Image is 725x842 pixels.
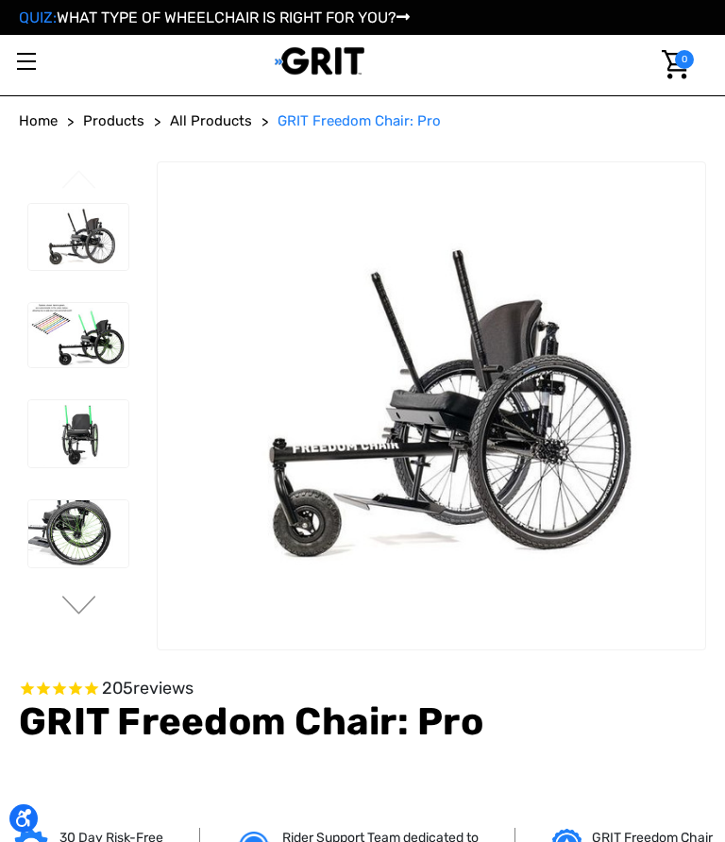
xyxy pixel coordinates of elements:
[83,112,144,129] span: Products
[102,678,194,699] span: 205 reviews
[83,110,144,132] a: Products
[278,112,441,129] span: GRIT Freedom Chair: Pro
[170,110,252,132] a: All Products
[28,500,128,567] img: GRIT Freedom Chair Pro: close up side view of Pro off road wheelchair model highlighting custom c...
[28,303,128,367] img: GRIT Freedom Chair Pro: side view of Pro model with green lever wraps and spokes on Spinergy whee...
[278,110,441,132] a: GRIT Freedom Chair: Pro
[19,8,410,26] a: QUIZ:WHAT TYPE OF WHEELCHAIR IS RIGHT FOR YOU?
[17,60,36,62] span: Toggle menu
[19,8,57,26] span: QUIZ:
[650,35,694,94] a: Cart with 0 items
[59,170,99,193] button: Go to slide 3 of 3
[170,112,252,129] span: All Products
[19,110,58,132] a: Home
[19,110,706,132] nav: Breadcrumb
[675,50,694,69] span: 0
[19,699,706,745] h1: GRIT Freedom Chair: Pro
[133,678,194,699] span: reviews
[59,596,99,618] button: Go to slide 2 of 3
[28,400,128,467] img: GRIT Freedom Chair Pro: front view of Pro model all terrain wheelchair with green lever wraps and...
[275,46,364,76] img: GRIT All-Terrain Wheelchair and Mobility Equipment
[19,679,706,699] span: Rated 4.6 out of 5 stars 205 reviews
[28,204,128,271] img: GRIT Freedom Chair Pro: the Pro model shown including contoured Invacare Matrx seatback, Spinergy...
[662,50,689,79] img: Cart
[19,112,58,129] span: Home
